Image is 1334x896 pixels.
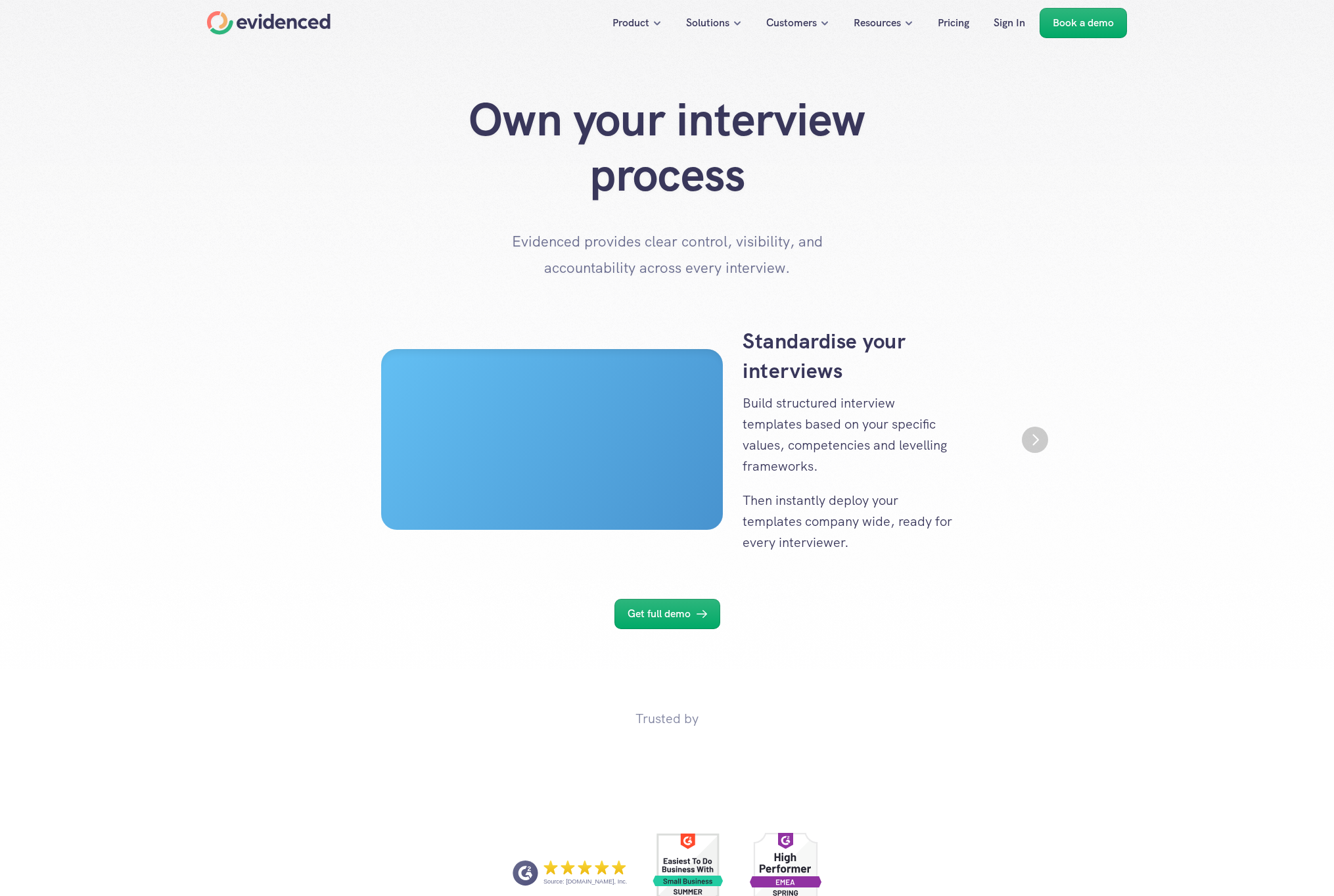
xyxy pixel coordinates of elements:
h3: Standardise your interviews [743,327,953,386]
p: Resources [854,14,901,32]
p: Source: [DOMAIN_NAME], Inc. [543,878,627,885]
p: Then instantly deploy your templates company wide, ready for every interviewer. [743,490,953,553]
p: Product [612,14,649,32]
p: Customers [766,14,817,32]
p: Solutions [686,14,729,32]
p: Book a demo [1053,14,1114,32]
p: Build structured interview templates based on your specific values, competencies and levelling fr... [743,392,953,477]
a: Book a demo [1040,8,1127,38]
p: Trusted by [635,708,699,729]
p: Get full demo [628,605,691,623]
a: Sign In [984,8,1035,38]
a: Get full demo [614,599,720,629]
p: Evidenced provides clear control, visibility, and accountability across every interview. [503,229,831,281]
li: 1 of 3 [273,327,1061,553]
a: Pricing [928,8,979,38]
p: Sign In [994,14,1025,32]
p: Pricing [938,14,969,32]
a: Home [207,11,331,35]
button: Next [1022,427,1048,453]
h1: Own your interview process [404,92,930,202]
